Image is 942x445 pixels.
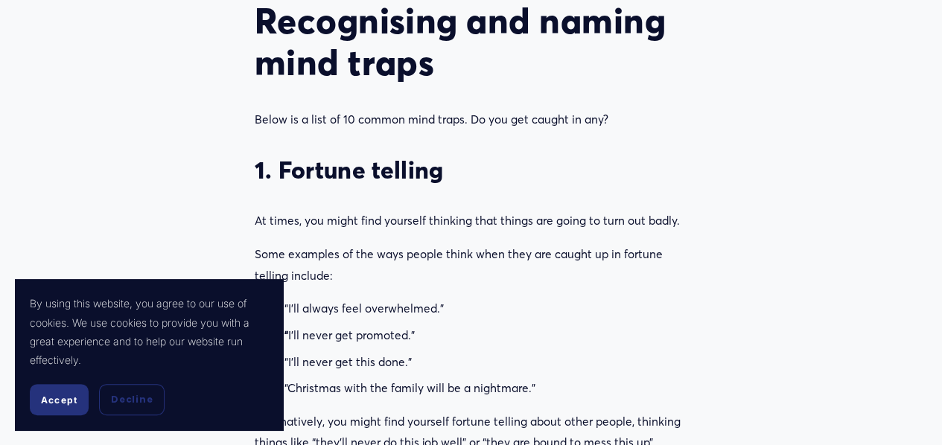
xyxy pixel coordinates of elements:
[111,393,153,406] span: Decline
[284,298,688,318] p: “I’ll always feel overwhelmed.”
[284,324,688,345] p: I’ll never get promoted.”
[284,327,288,342] strong: “
[30,384,89,415] button: Accept
[41,394,77,406] span: Accept
[255,109,688,130] p: Below is a list of 10 common mind traps. Do you get caught in any?
[255,156,688,185] h3: 1. Fortune telling
[255,211,688,231] p: At times, you might find yourself thinking that things are going to turn out badly.
[284,377,688,398] p: “Christmas with the family will be a nightmare.”
[30,294,268,369] p: By using this website, you agree to our use of cookies. We use cookies to provide you with a grea...
[284,351,688,372] p: “I’ll never get this done.”
[15,279,283,430] section: Cookie banner
[255,244,688,286] p: Some examples of the ways people think when they are caught up in fortune telling include:
[99,384,165,415] button: Decline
